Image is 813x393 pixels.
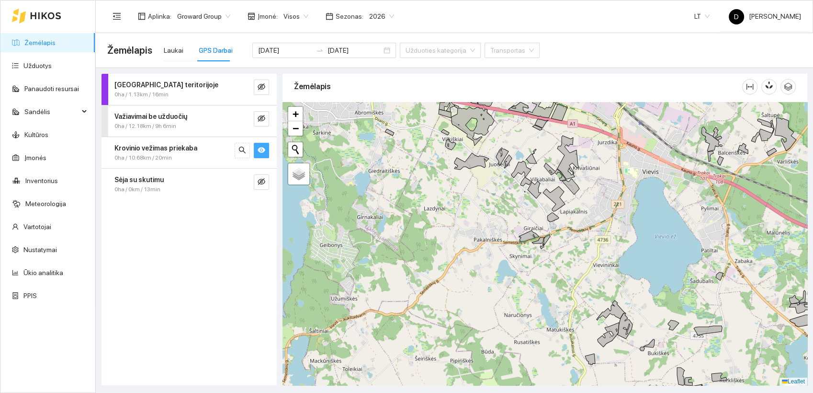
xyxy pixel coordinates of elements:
div: Važiavimai be užduočių0ha / 12.18km / 9h 6mineye-invisible [102,105,277,137]
span: Sandėlis [24,102,79,121]
span: calendar [326,12,333,20]
span: 0ha / 12.18km / 9h 6min [114,122,176,131]
span: − [293,122,299,134]
a: Įmonės [24,154,46,162]
span: search [238,146,246,155]
span: Visos [283,9,308,23]
a: Panaudoti resursai [24,85,79,92]
span: shop [248,12,255,20]
span: 0ha / 10.68km / 20min [114,153,172,162]
strong: [GEOGRAPHIC_DATA] teritorijoje [114,81,218,89]
a: Meteorologija [25,200,66,208]
span: menu-fold [113,12,121,21]
button: column-width [742,79,757,94]
span: Įmonė : [258,11,278,22]
a: Žemėlapis [24,39,56,46]
span: eye-invisible [258,178,265,187]
a: Vartotojai [23,223,51,231]
span: Aplinka : [148,11,171,22]
button: eye [254,143,269,158]
span: eye-invisible [258,115,265,124]
span: [PERSON_NAME] [729,12,801,20]
span: eye-invisible [258,83,265,92]
a: Leaflet [782,378,805,385]
button: eye-invisible [254,174,269,190]
a: Kultūros [24,131,48,139]
strong: Krovinio vežimas priekaba [114,144,197,152]
span: to [316,46,324,54]
span: column-width [743,83,757,91]
input: Pradžios data [258,45,312,56]
a: Inventorius [25,177,58,185]
span: D [734,9,739,24]
a: Zoom in [288,107,303,121]
a: Nustatymai [23,246,57,254]
a: PPIS [23,292,37,300]
span: Žemėlapis [107,43,152,58]
button: eye-invisible [254,111,269,127]
span: 0ha / 0km / 13min [114,185,160,194]
span: LT [694,9,710,23]
div: GPS Darbai [199,45,233,56]
span: 0ha / 1.13km / 16min [114,90,169,99]
button: menu-fold [107,7,126,26]
a: Zoom out [288,121,303,136]
div: Krovinio vežimas priekaba0ha / 10.68km / 20minsearcheye [102,137,277,168]
div: Sėja su skutimu0ha / 0km / 13mineye-invisible [102,169,277,200]
button: eye-invisible [254,80,269,95]
span: Groward Group [177,9,230,23]
span: + [293,108,299,120]
a: Layers [288,163,309,185]
input: Pabaigos data [327,45,382,56]
strong: Važiavimai be užduočių [114,113,187,120]
a: Užduotys [23,62,52,69]
span: 2026 [369,9,394,23]
span: Sezonas : [336,11,363,22]
span: layout [138,12,146,20]
a: Ūkio analitika [23,269,63,277]
span: eye [258,146,265,155]
strong: Sėja su skutimu [114,176,164,184]
div: Laukai [164,45,183,56]
span: swap-right [316,46,324,54]
div: Žemėlapis [294,73,742,100]
div: [GEOGRAPHIC_DATA] teritorijoje0ha / 1.13km / 16mineye-invisible [102,74,277,105]
button: search [235,143,250,158]
button: Initiate a new search [288,142,303,157]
